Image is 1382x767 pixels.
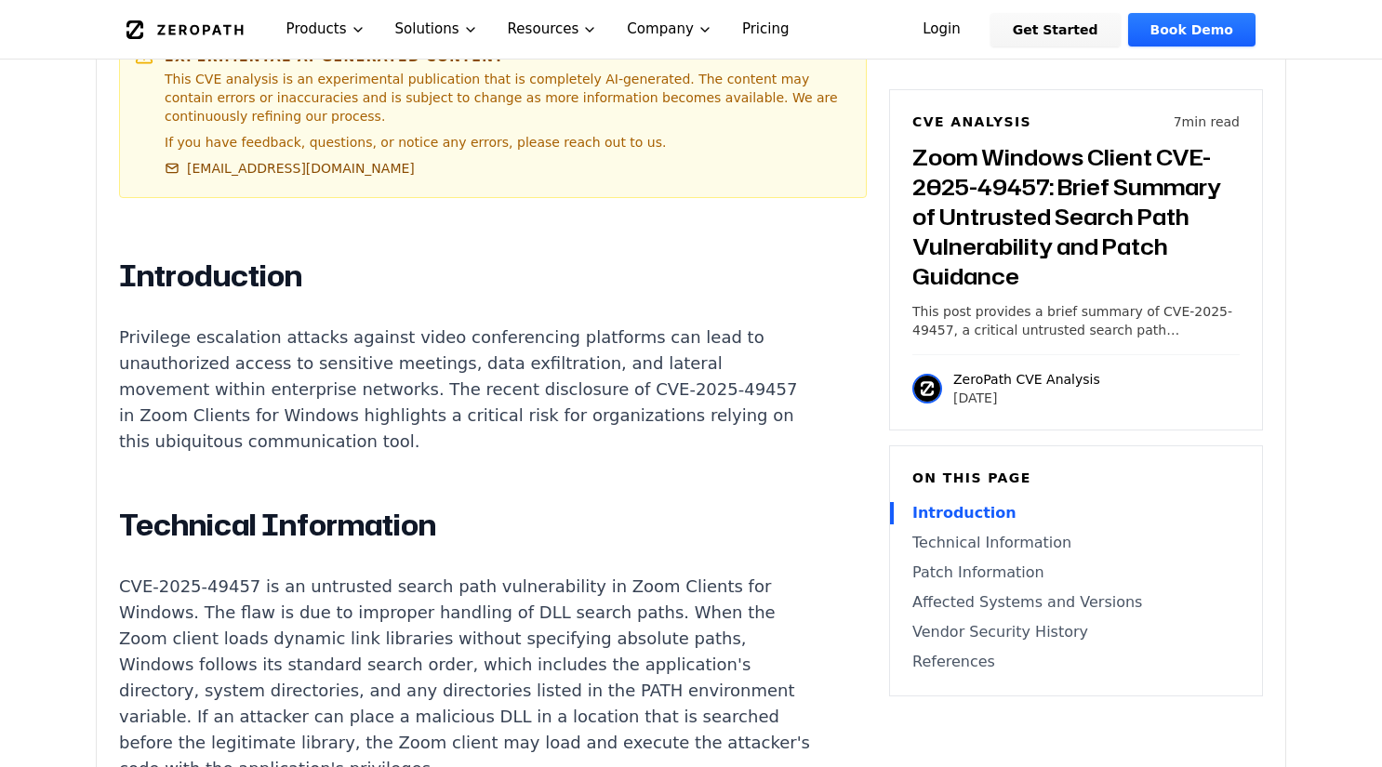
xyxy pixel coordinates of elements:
[119,258,811,295] h2: Introduction
[912,142,1240,291] h3: Zoom Windows Client CVE-2025-49457: Brief Summary of Untrusted Search Path Vulnerability and Patc...
[165,70,851,126] p: This CVE analysis is an experimental publication that is completely AI-generated. The content may...
[165,133,851,152] p: If you have feedback, questions, or notice any errors, please reach out to us.
[912,469,1240,487] h6: On this page
[912,591,1240,614] a: Affected Systems and Versions
[912,502,1240,524] a: Introduction
[912,621,1240,643] a: Vendor Security History
[912,374,942,403] img: ZeroPath CVE Analysis
[953,389,1100,407] p: [DATE]
[119,507,811,544] h2: Technical Information
[1174,112,1240,131] p: 7 min read
[912,532,1240,554] a: Technical Information
[119,324,811,455] p: Privilege escalation attacks against video conferencing platforms can lead to unauthorized access...
[953,370,1100,389] p: ZeroPath CVE Analysis
[912,562,1240,584] a: Patch Information
[990,13,1121,46] a: Get Started
[912,112,1031,131] h6: CVE Analysis
[165,159,415,178] a: [EMAIL_ADDRESS][DOMAIN_NAME]
[900,13,983,46] a: Login
[912,302,1240,339] p: This post provides a brief summary of CVE-2025-49457, a critical untrusted search path vulnerabil...
[912,651,1240,673] a: References
[1128,13,1256,46] a: Book Demo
